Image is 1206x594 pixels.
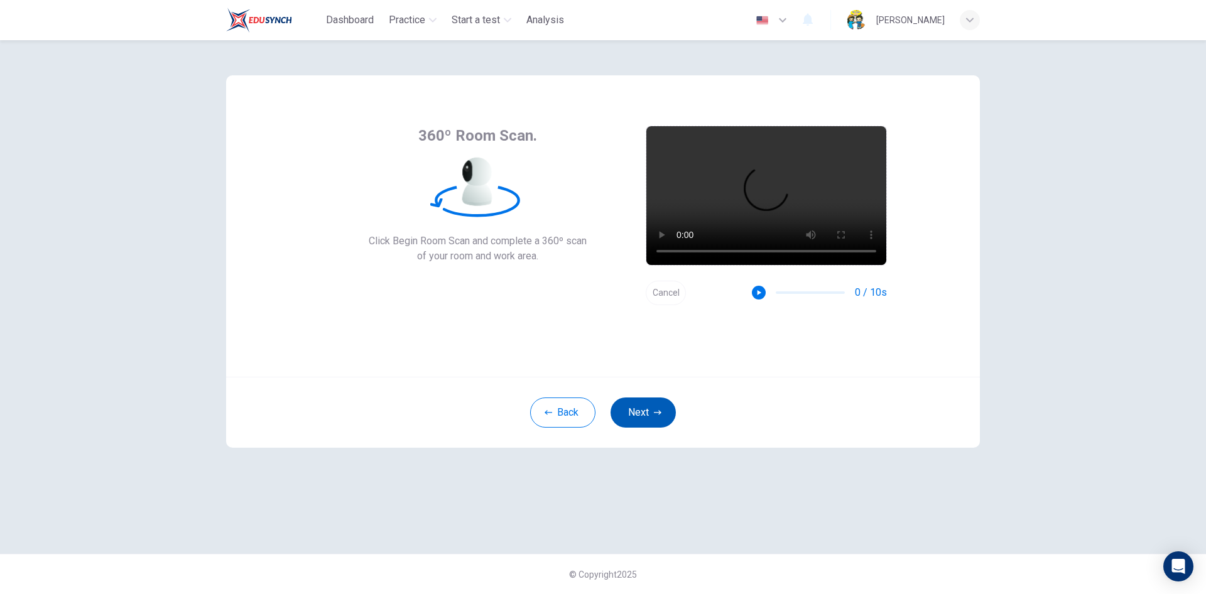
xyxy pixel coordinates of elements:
img: Profile picture [846,10,866,30]
span: Practice [389,13,425,28]
button: Next [611,397,676,428]
div: Open Intercom Messenger [1163,551,1193,581]
button: Cancel [646,281,686,305]
span: Dashboard [326,13,374,28]
img: en [754,16,770,25]
span: 0 / 10s [855,285,887,300]
a: Train Test logo [226,8,321,33]
button: Practice [384,9,442,31]
button: Analysis [521,9,569,31]
span: Analysis [526,13,564,28]
button: Dashboard [321,9,379,31]
span: 360º Room Scan. [418,126,537,146]
span: Start a test [452,13,500,28]
span: of your room and work area. [369,249,587,264]
div: [PERSON_NAME] [876,13,945,28]
button: Back [530,397,595,428]
button: Start a test [447,9,516,31]
span: © Copyright 2025 [569,570,637,580]
span: Click Begin Room Scan and complete a 360º scan [369,234,587,249]
img: Train Test logo [226,8,292,33]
